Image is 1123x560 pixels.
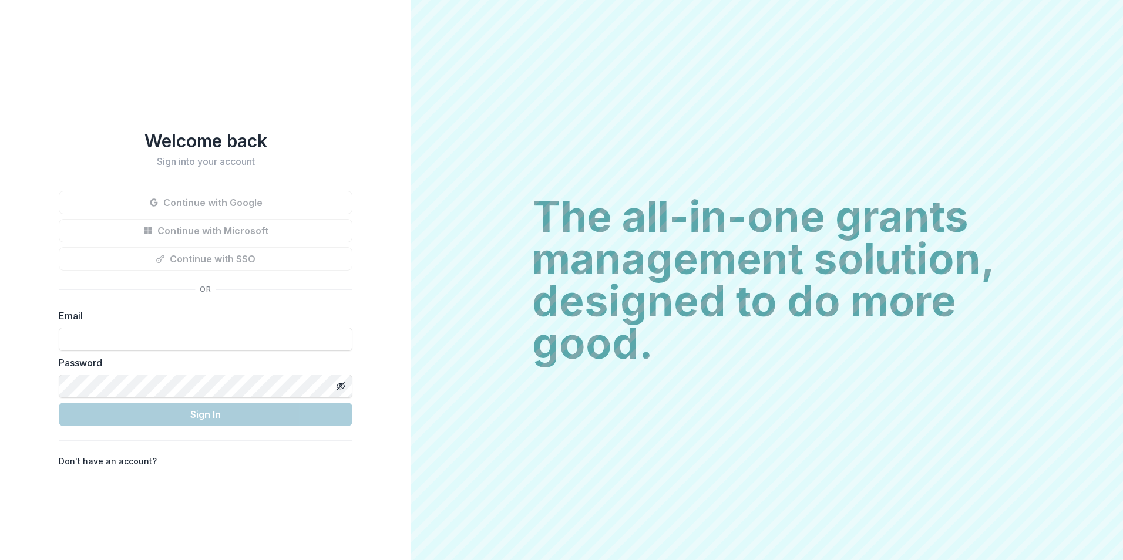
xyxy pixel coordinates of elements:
button: Toggle password visibility [331,377,350,396]
button: Sign In [59,403,352,426]
label: Email [59,309,345,323]
label: Password [59,356,345,370]
button: Continue with Microsoft [59,219,352,242]
h2: Sign into your account [59,156,352,167]
button: Continue with Google [59,191,352,214]
p: Don't have an account? [59,455,157,467]
button: Continue with SSO [59,247,352,271]
h1: Welcome back [59,130,352,151]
